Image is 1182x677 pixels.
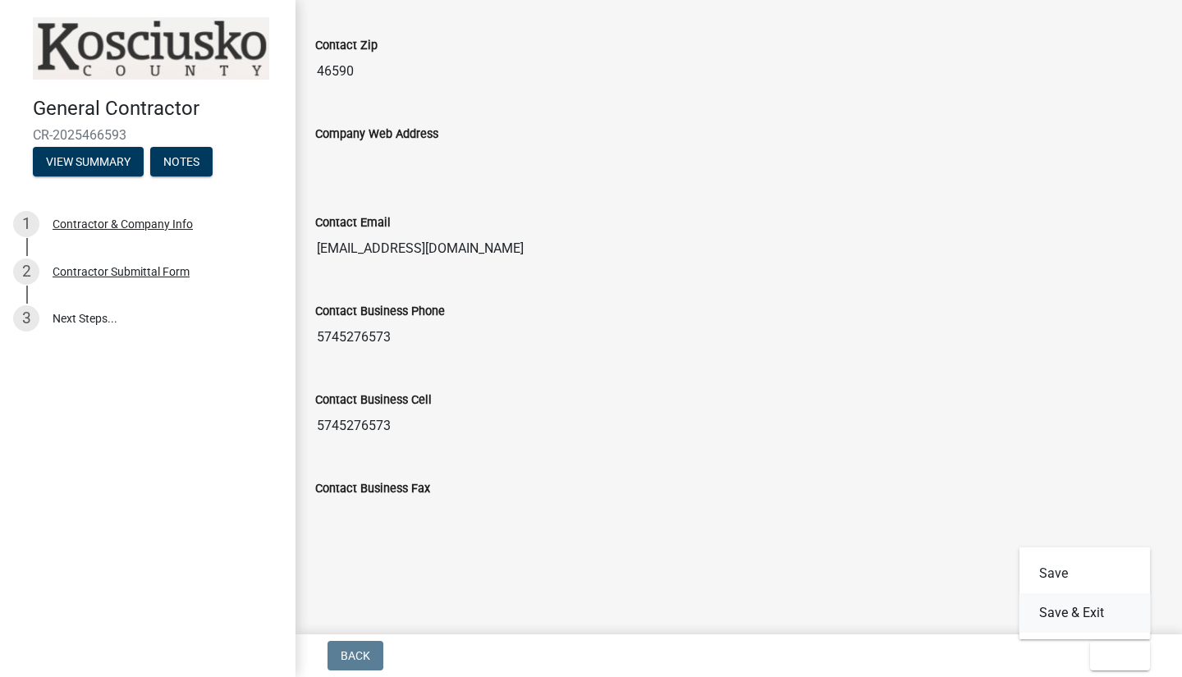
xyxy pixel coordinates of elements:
[33,97,282,121] h4: General Contractor
[315,306,445,318] label: Contact Business Phone
[33,17,269,80] img: Kosciusko County, Indiana
[328,641,383,670] button: Back
[1103,649,1127,662] span: Exit
[13,211,39,237] div: 1
[13,258,39,285] div: 2
[315,395,432,406] label: Contact Business Cell
[13,305,39,332] div: 3
[341,649,370,662] span: Back
[1019,554,1151,593] button: Save
[33,127,263,143] span: CR-2025466593
[315,217,391,229] label: Contact Email
[150,156,213,169] wm-modal-confirm: Notes
[1019,593,1151,633] button: Save & Exit
[53,266,190,277] div: Contractor Submittal Form
[315,40,378,52] label: Contact Zip
[150,147,213,176] button: Notes
[53,218,193,230] div: Contractor & Company Info
[1019,547,1151,639] div: Exit
[315,129,438,140] label: Company Web Address
[315,483,430,495] label: Contact Business Fax
[1090,641,1150,670] button: Exit
[33,147,144,176] button: View Summary
[33,156,144,169] wm-modal-confirm: Summary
